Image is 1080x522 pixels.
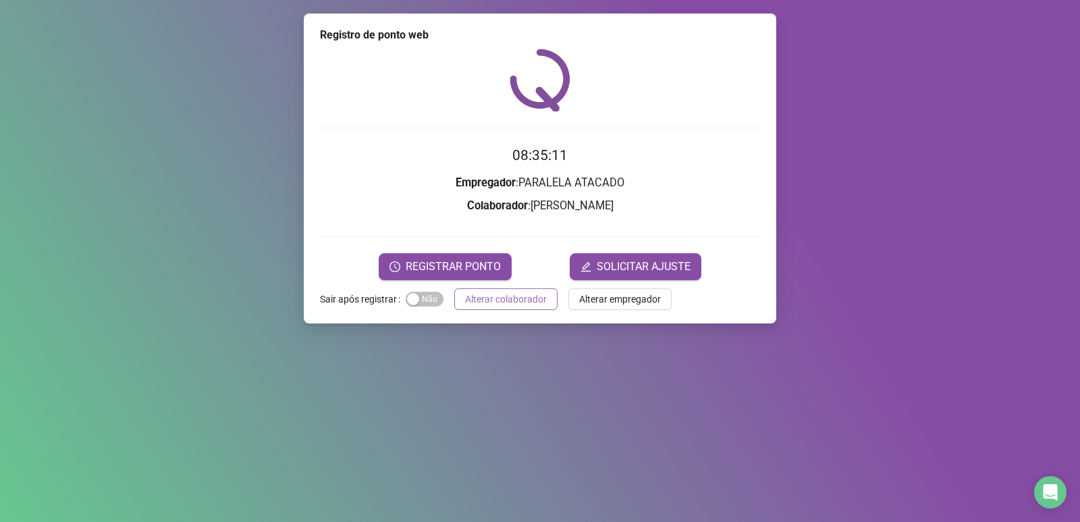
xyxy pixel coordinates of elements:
[320,174,760,192] h3: : PARALELA ATACADO
[597,259,691,275] span: SOLICITAR AJUSTE
[579,292,661,307] span: Alterar empregador
[389,261,400,272] span: clock-circle
[568,288,672,310] button: Alterar empregador
[320,197,760,215] h3: : [PERSON_NAME]
[510,49,570,111] img: QRPoint
[467,199,528,212] strong: Colaborador
[456,176,516,189] strong: Empregador
[465,292,547,307] span: Alterar colaborador
[320,288,406,310] label: Sair após registrar
[580,261,591,272] span: edit
[512,147,568,163] time: 08:35:11
[454,288,558,310] button: Alterar colaborador
[320,27,760,43] div: Registro de ponto web
[570,253,701,280] button: editSOLICITAR AJUSTE
[406,259,501,275] span: REGISTRAR PONTO
[1034,476,1066,508] div: Open Intercom Messenger
[379,253,512,280] button: REGISTRAR PONTO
